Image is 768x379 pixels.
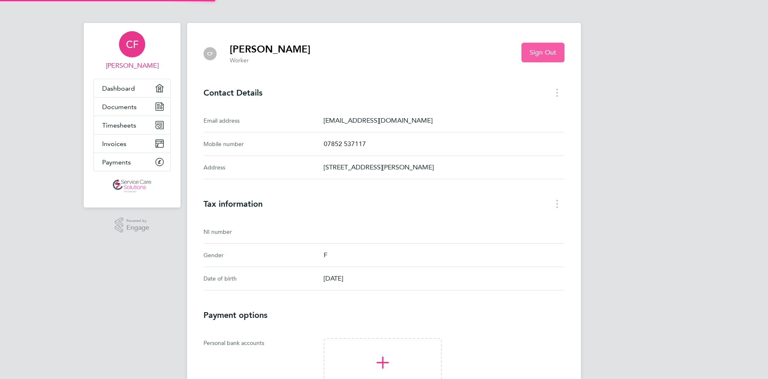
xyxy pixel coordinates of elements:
span: Dashboard [102,84,135,92]
span: Cleo Ferguson [94,61,171,71]
div: Cleo Ferguson [203,47,217,60]
div: Address [203,162,324,172]
div: Date of birth [203,274,324,283]
span: Timesheets [102,121,136,129]
h3: Tax information [203,199,565,209]
span: Powered by [126,217,149,224]
a: Powered byEngage [115,217,150,233]
h3: Contact Details [203,88,565,98]
p: Worker [230,57,311,65]
span: Documents [102,103,137,111]
button: Tax information menu [550,197,565,210]
a: CF[PERSON_NAME] [94,31,171,71]
div: Gender [203,250,324,260]
a: Invoices [94,135,170,153]
h2: [PERSON_NAME] [230,43,311,56]
button: Sign Out [521,43,565,62]
p: [DATE] [324,274,565,283]
div: Mobile number [203,139,324,149]
span: Invoices [102,140,126,148]
a: Documents [94,98,170,116]
p: 07852 537117 [324,139,565,149]
span: CF [207,51,213,57]
button: Contact Details menu [550,86,565,99]
span: CF [126,39,139,50]
span: Engage [126,224,149,231]
img: servicecare-logo-retina.png [113,180,151,193]
p: [EMAIL_ADDRESS][DOMAIN_NAME] [324,116,565,126]
div: Email address [203,116,324,126]
span: Payments [102,158,131,166]
p: [STREET_ADDRESS][PERSON_NAME] [324,162,565,172]
p: F [324,250,565,260]
h3: Payment options [203,310,565,320]
a: Timesheets [94,116,170,134]
nav: Main navigation [84,23,181,208]
a: Payments [94,153,170,171]
a: Go to home page [94,180,171,193]
div: NI number [203,227,324,237]
span: Sign Out [530,48,556,57]
a: Dashboard [94,79,170,97]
